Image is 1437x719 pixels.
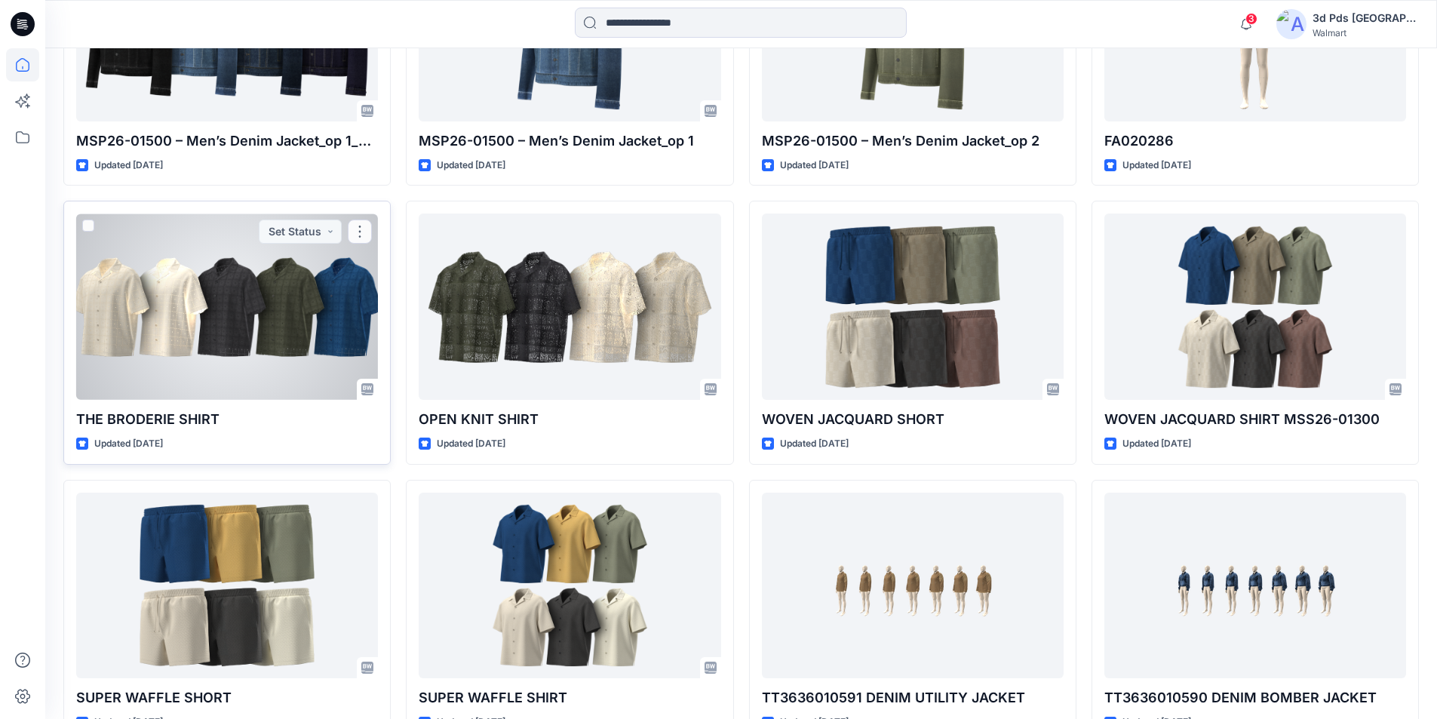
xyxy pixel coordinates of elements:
a: THE BRODERIE SHIRT [76,214,378,400]
p: SUPER WAFFLE SHIRT [419,687,720,708]
p: OPEN KNIT SHIRT [419,409,720,430]
p: Updated [DATE] [780,158,849,174]
span: 3 [1245,13,1257,25]
p: THE BRODERIE SHIRT [76,409,378,430]
p: Updated [DATE] [780,436,849,452]
p: Updated [DATE] [94,436,163,452]
a: SUPER WAFFLE SHIRT [419,493,720,679]
a: OPEN KNIT SHIRT [419,214,720,400]
p: MSP26-01500 – Men’s Denim Jacket_op 2 [762,131,1064,152]
p: TT3636010590 DENIM BOMBER JACKET [1104,687,1406,708]
p: FA020286 [1104,131,1406,152]
a: TT3636010591 DENIM UTILITY JACKET [762,493,1064,679]
p: Updated [DATE] [437,158,505,174]
p: SUPER WAFFLE SHORT [76,687,378,708]
p: Updated [DATE] [94,158,163,174]
p: Updated [DATE] [1122,436,1191,452]
p: MSP26-01500 – Men’s Denim Jacket_op 1 [419,131,720,152]
div: 3d Pds [GEOGRAPHIC_DATA] [1313,9,1418,27]
p: Updated [DATE] [437,436,505,452]
a: WOVEN JACQUARD SHORT [762,214,1064,400]
p: MSP26-01500 – Men’s Denim Jacket_op 1_RECOLOR [76,131,378,152]
img: avatar [1276,9,1307,39]
a: SUPER WAFFLE SHORT [76,493,378,679]
p: Updated [DATE] [1122,158,1191,174]
a: WOVEN JACQUARD SHIRT MSS26-01300 [1104,214,1406,400]
p: TT3636010591 DENIM UTILITY JACKET [762,687,1064,708]
a: TT3636010590 DENIM BOMBER JACKET [1104,493,1406,679]
p: WOVEN JACQUARD SHIRT MSS26-01300 [1104,409,1406,430]
p: WOVEN JACQUARD SHORT [762,409,1064,430]
div: Walmart [1313,27,1418,38]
